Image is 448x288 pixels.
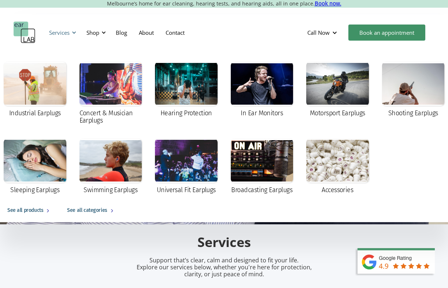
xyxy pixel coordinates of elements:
div: Shop [82,22,108,44]
div: Hearing Protection [160,109,212,117]
a: In Ear Monitors [227,58,297,122]
a: Contact [160,22,190,43]
a: Motorsport Earplugs [303,58,373,122]
a: Book an appointment [348,25,425,41]
a: Blog [110,22,133,43]
a: home [14,22,36,44]
a: See all categories [60,199,123,222]
div: See all categories [67,206,107,215]
a: About [133,22,160,43]
a: Broadcasting Earplugs [227,135,297,199]
div: Sleeping Earplugs [10,186,59,194]
div: Broadcasting Earplugs [231,186,292,194]
a: Hearing Protection [151,58,221,122]
div: Motorsport Earplugs [310,109,365,117]
div: Services [49,29,70,36]
p: Support that’s clear, calm and designed to fit your life. Explore our services below, whether you... [127,257,321,278]
div: Accessories [322,186,353,194]
div: Swimming Earplugs [84,186,137,194]
div: See all products [7,206,43,215]
a: Universal Fit Earplugs [151,135,221,199]
div: Universal Fit Earplugs [157,186,216,194]
a: Swimming Earplugs [76,135,146,199]
div: Services [45,22,78,44]
div: Industrial Earplugs [9,109,61,117]
div: Call Now [307,29,330,36]
div: Shop [86,29,99,36]
div: In Ear Monitors [241,109,283,117]
a: Concert & Musician Earplugs [76,58,146,129]
a: Accessories [303,135,373,199]
div: Call Now [301,22,345,44]
h2: Services [52,234,396,251]
div: Concert & Musician Earplugs [79,109,142,124]
div: Shooting Earplugs [388,109,438,117]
